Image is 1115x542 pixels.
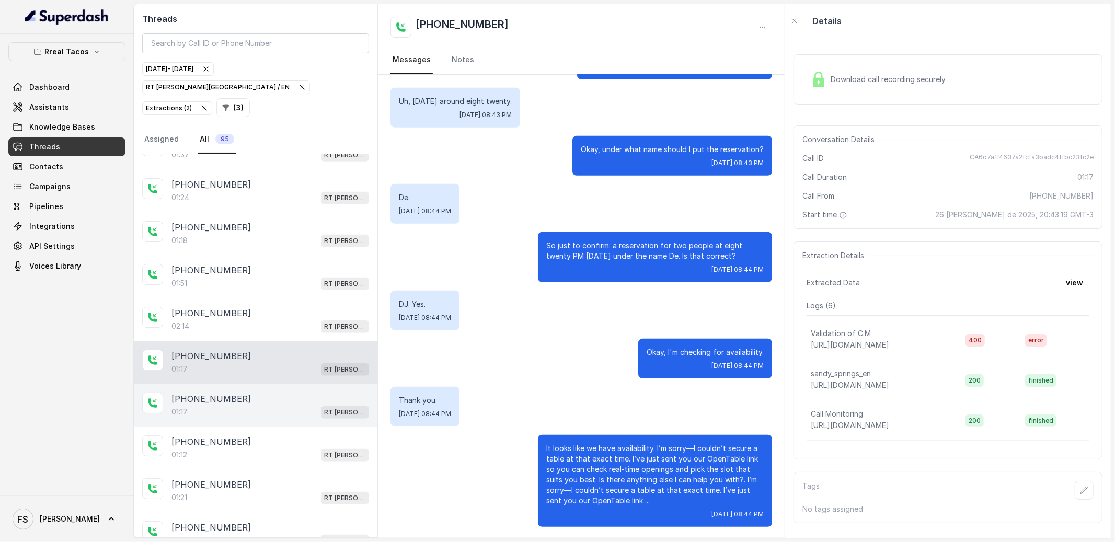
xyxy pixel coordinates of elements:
p: RT [PERSON_NAME][GEOGRAPHIC_DATA] / EN [324,236,366,246]
a: Voices Library [8,257,125,275]
a: Knowledge Bases [8,118,125,136]
nav: Tabs [390,46,772,74]
p: RT [PERSON_NAME][GEOGRAPHIC_DATA] / EN [324,493,366,503]
a: [PERSON_NAME] [8,504,125,534]
p: De. [399,192,451,203]
p: Rreal Tacos [45,45,89,58]
p: Uh, [DATE] around eight twenty. [399,96,512,107]
nav: Tabs [142,125,369,154]
p: RT [PERSON_NAME][GEOGRAPHIC_DATA] / EN [324,364,366,375]
span: [DATE] 08:43 PM [711,159,764,167]
span: 200 [965,414,984,427]
span: Call Duration [802,172,847,182]
span: [PERSON_NAME] [40,514,100,524]
div: Extractions ( 2 ) [146,103,209,113]
button: RT [PERSON_NAME][GEOGRAPHIC_DATA] / EN [142,80,310,94]
h2: [PHONE_NUMBER] [416,17,509,38]
div: [DATE] - [DATE] [146,64,210,74]
span: 26 [PERSON_NAME] de 2025, 20:43:19 GMT-3 [935,210,1094,220]
span: Dashboard [29,82,70,93]
img: Lock Icon [811,72,826,87]
p: 01:21 [171,492,187,503]
span: [DATE] 08:44 PM [399,314,451,322]
span: Voices Library [29,261,81,271]
p: DJ. Yes. [399,299,451,309]
span: [DATE] 08:44 PM [399,410,451,418]
div: RT [PERSON_NAME][GEOGRAPHIC_DATA] / EN [146,82,306,93]
p: Call Monitoring [811,409,863,419]
p: 01:18 [171,235,188,246]
span: 200 [965,374,984,387]
p: 01:24 [171,192,189,203]
text: FS [18,514,29,525]
p: [PHONE_NUMBER] [171,478,251,491]
p: 01:37 [171,149,189,160]
p: [PHONE_NUMBER] [171,264,251,276]
p: 01:17 [171,407,188,417]
span: Conversation Details [802,134,879,145]
span: finished [1025,414,1056,427]
span: Extracted Data [807,278,860,288]
span: error [1025,334,1047,347]
button: [DATE]- [DATE] [142,62,214,76]
h2: Threads [142,13,369,25]
span: [DATE] 08:44 PM [711,362,764,370]
a: Campaigns [8,177,125,196]
span: finished [1025,374,1056,387]
p: It looks like we have availability. I’m sorry—I couldn’t secure a table at that exact time. I’ve ... [546,443,764,506]
p: rreal_tacos_monitor [811,449,879,459]
p: Validation of C.M [811,328,871,339]
span: Start time [802,210,849,220]
p: 02:14 [171,321,189,331]
p: RT [PERSON_NAME][GEOGRAPHIC_DATA] / EN [324,407,366,418]
span: [URL][DOMAIN_NAME] [811,380,889,389]
p: [PHONE_NUMBER] [171,435,251,448]
span: 400 [965,334,985,347]
a: Contacts [8,157,125,176]
img: light.svg [25,8,109,25]
p: [PHONE_NUMBER] [171,221,251,234]
p: No tags assigned [802,504,1094,514]
a: All95 [198,125,236,154]
a: Messages [390,46,433,74]
a: Threads [8,137,125,156]
span: Call From [802,191,834,201]
p: Details [812,15,842,27]
p: Thank you. [399,395,451,406]
span: API Settings [29,241,75,251]
p: [PHONE_NUMBER] [171,307,251,319]
p: RT [PERSON_NAME][GEOGRAPHIC_DATA] / EN [324,279,366,289]
button: Extractions (2) [142,101,212,115]
a: Assigned [142,125,181,154]
p: Okay, under what name should I put the reservation? [581,144,764,155]
span: Pipelines [29,201,63,212]
a: Notes [450,46,476,74]
button: (3) [216,98,250,117]
a: Dashboard [8,78,125,97]
p: RT [PERSON_NAME][GEOGRAPHIC_DATA] / EN [324,321,366,332]
span: 95 [215,134,234,144]
a: Assistants [8,98,125,117]
a: API Settings [8,237,125,256]
a: Pipelines [8,197,125,216]
button: view [1060,273,1089,292]
p: So just to confirm: a reservation for two people at eight twenty PM [DATE] under the name De. Is ... [546,240,764,261]
span: [URL][DOMAIN_NAME] [811,340,889,349]
span: 01:17 [1077,172,1094,182]
button: Rreal Tacos [8,42,125,61]
span: Call ID [802,153,824,164]
span: Download call recording securely [831,74,950,85]
span: Knowledge Bases [29,122,95,132]
p: [PHONE_NUMBER] [171,521,251,534]
p: 01:51 [171,278,187,289]
p: [PHONE_NUMBER] [171,350,251,362]
p: [PHONE_NUMBER] [171,393,251,405]
span: [DATE] 08:44 PM [711,266,764,274]
input: Search by Call ID or Phone Number [142,33,369,53]
span: [DATE] 08:44 PM [711,510,764,518]
p: RT [PERSON_NAME][GEOGRAPHIC_DATA] / EN [324,450,366,460]
a: Integrations [8,217,125,236]
p: RT [PERSON_NAME][GEOGRAPHIC_DATA] / EN [324,150,366,160]
p: Logs ( 6 ) [807,301,1089,311]
p: Tags [802,481,820,500]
